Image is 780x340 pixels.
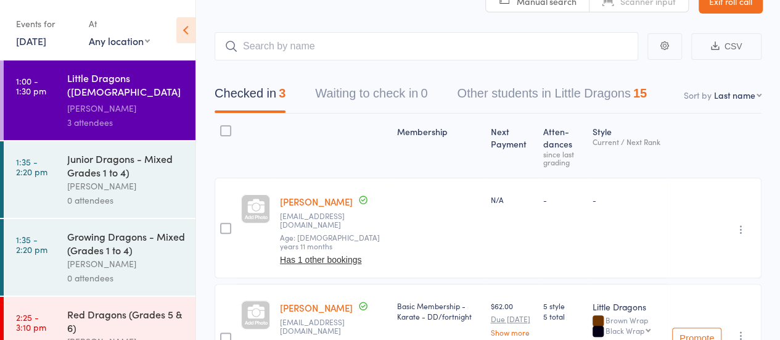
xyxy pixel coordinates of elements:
[490,194,533,205] div: N/A
[606,326,644,334] div: Black Wrap
[67,230,185,257] div: Growing Dragons - Mixed (Grades 1 to 4)
[89,34,150,48] div: Any location
[279,86,285,100] div: 3
[588,119,667,172] div: Style
[543,311,583,321] span: 5 total
[543,194,583,205] div: -
[67,101,185,115] div: [PERSON_NAME]
[215,32,638,60] input: Search by name
[16,234,47,254] time: 1:35 - 2:20 pm
[280,318,387,336] small: robbiecake84@gmail.com
[67,152,185,179] div: Junior Dragons - Mixed Grades 1 to 4)
[16,312,46,332] time: 2:25 - 3:10 pm
[67,257,185,271] div: [PERSON_NAME]
[691,33,762,60] button: CSV
[593,316,662,337] div: Brown Wrap
[457,80,647,113] button: Other students in Little Dragons15
[215,80,285,113] button: Checked in3
[67,115,185,130] div: 3 attendees
[4,219,195,296] a: 1:35 -2:20 pmGrowing Dragons - Mixed (Grades 1 to 4)[PERSON_NAME]0 attendees
[280,255,361,265] button: Has 1 other bookings
[485,119,538,172] div: Next Payment
[67,307,185,334] div: Red Dragons (Grades 5 & 6)
[16,157,47,176] time: 1:35 - 2:20 pm
[280,301,353,314] a: [PERSON_NAME]
[67,179,185,193] div: [PERSON_NAME]
[280,195,353,208] a: [PERSON_NAME]
[67,193,185,207] div: 0 attendees
[593,301,662,313] div: Little Dragons
[4,60,195,140] a: 1:00 -1:30 pmLittle Dragons ([DEMOGRAPHIC_DATA] Kindy & Prep)[PERSON_NAME]3 attendees
[16,76,46,96] time: 1:00 - 1:30 pm
[315,80,427,113] button: Waiting to check in0
[543,150,583,166] div: since last grading
[280,212,387,230] small: meghastings25001@gmail.com
[397,301,480,321] div: Basic Membership - Karate - DD/fortnight
[490,315,533,323] small: Due [DATE]
[67,271,185,285] div: 0 attendees
[593,194,662,205] div: -
[684,89,712,101] label: Sort by
[633,86,647,100] div: 15
[538,119,588,172] div: Atten­dances
[593,138,662,146] div: Current / Next Rank
[4,141,195,218] a: 1:35 -2:20 pmJunior Dragons - Mixed Grades 1 to 4)[PERSON_NAME]0 attendees
[89,14,150,34] div: At
[421,86,427,100] div: 0
[392,119,485,172] div: Membership
[67,71,185,101] div: Little Dragons ([DEMOGRAPHIC_DATA] Kindy & Prep)
[543,301,583,311] span: 5 style
[16,34,46,48] a: [DATE]
[714,89,755,101] div: Last name
[280,232,380,251] span: Age: [DEMOGRAPHIC_DATA] years 11 months
[16,14,76,34] div: Events for
[490,328,533,336] a: Show more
